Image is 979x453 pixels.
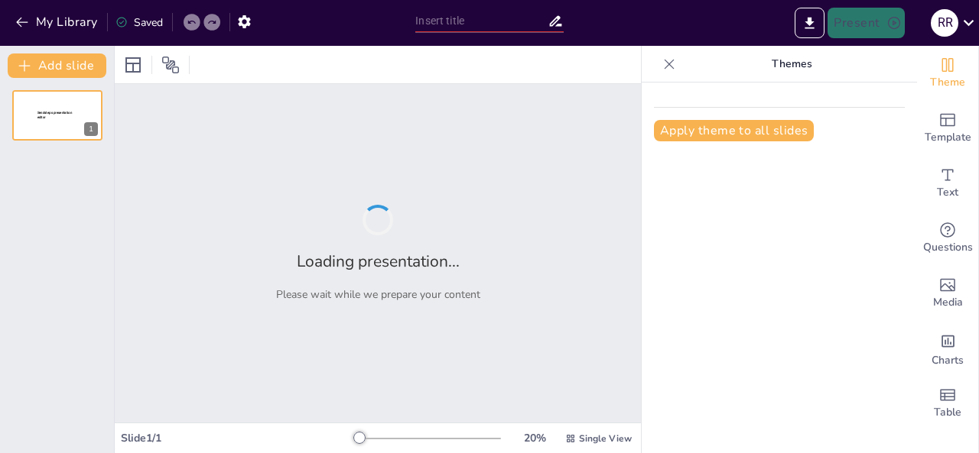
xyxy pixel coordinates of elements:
span: Theme [930,74,965,91]
span: Position [161,56,180,74]
div: Slide 1 / 1 [121,431,354,445]
div: R R [931,9,958,37]
div: Get real-time input from your audience [917,211,978,266]
input: Insert title [415,10,547,32]
button: Present [828,8,904,38]
div: Layout [121,53,145,77]
span: Questions [923,239,973,256]
h2: Loading presentation... [297,251,460,272]
span: Sendsteps presentation editor [37,111,72,119]
button: R R [931,8,958,38]
div: Saved [115,15,163,30]
div: Add ready made slides [917,101,978,156]
span: Charts [932,352,964,369]
p: Please wait while we prepare your content [276,287,480,302]
span: Template [925,129,971,146]
button: Apply theme to all slides [654,120,814,141]
div: 20 % [516,431,553,445]
div: 1 [84,122,98,136]
span: Single View [579,432,632,445]
div: Add text boxes [917,156,978,211]
button: Export to PowerPoint [795,8,825,38]
div: Add a table [917,376,978,431]
div: 1 [12,90,102,141]
p: Themes [681,46,902,83]
span: Media [933,294,963,311]
div: Add charts and graphs [917,321,978,376]
button: My Library [11,10,104,34]
div: Change the overall theme [917,46,978,101]
button: Add slide [8,53,106,78]
span: Text [937,184,958,201]
span: Table [934,404,961,421]
div: Add images, graphics, shapes or video [917,266,978,321]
